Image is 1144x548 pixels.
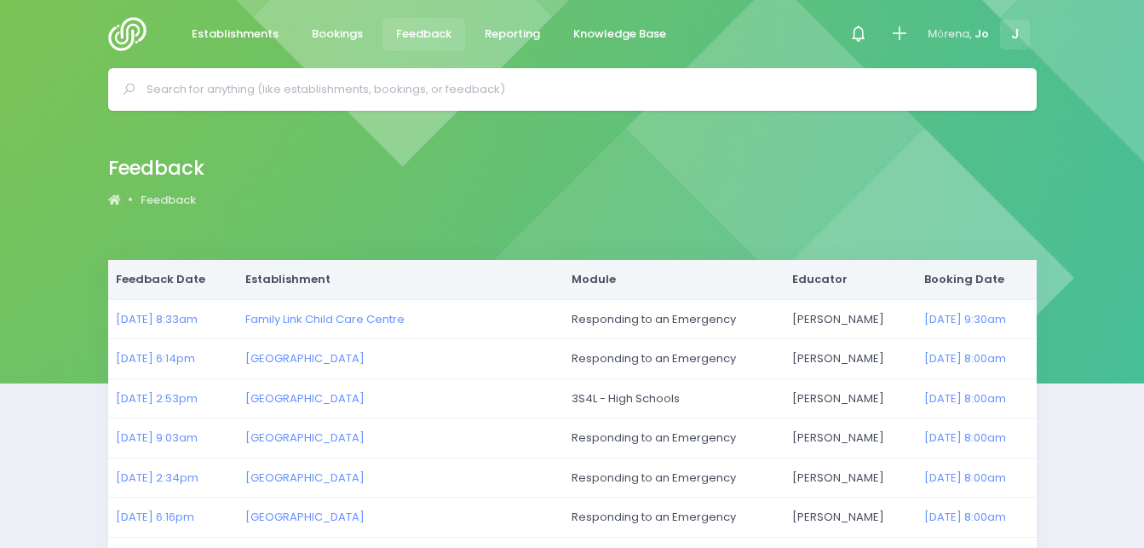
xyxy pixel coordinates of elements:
td: [PERSON_NAME] [784,378,916,418]
td: Responding to an Emergency [563,299,784,339]
td: [PERSON_NAME] [784,299,916,339]
a: [GEOGRAPHIC_DATA] [245,509,365,525]
span: Bookings [312,26,363,43]
a: [DATE] 9:03am [116,430,198,446]
a: Reporting [471,18,555,51]
span: Feedback [396,26,451,43]
a: Family Link Child Care Centre [245,311,405,327]
span: Mōrena, [928,26,972,43]
th: Educator [784,260,916,299]
th: Establishment [237,260,563,299]
td: [PERSON_NAME] [784,498,916,538]
a: Feedback [141,192,196,209]
span: Reporting [485,26,540,43]
td: Responding to an Emergency [563,458,784,498]
span: Establishments [192,26,279,43]
a: [GEOGRAPHIC_DATA] [245,470,365,486]
a: [GEOGRAPHIC_DATA] [245,430,365,446]
a: [GEOGRAPHIC_DATA] [245,390,365,407]
a: [DATE] 8:00am [924,390,1006,407]
td: 3S4L - High Schools [563,378,784,418]
th: Module [563,260,784,299]
span: J [1000,20,1030,49]
a: [DATE] 8:00am [924,470,1006,486]
a: [DATE] 9:30am [924,311,1006,327]
a: [DATE] 8:00am [924,430,1006,446]
td: Responding to an Emergency [563,498,784,538]
a: [DATE] 8:33am [116,311,198,327]
td: Responding to an Emergency [563,418,784,459]
a: [GEOGRAPHIC_DATA] [245,350,365,366]
img: Logo [108,17,157,51]
th: Feedback Date [108,260,238,299]
td: [PERSON_NAME] [784,418,916,459]
a: [DATE] 8:00am [924,509,1006,525]
a: Establishments [178,18,293,51]
span: Jo [974,26,989,43]
h2: Feedback [108,157,204,180]
th: Booking Date [917,260,1037,299]
a: Bookings [298,18,377,51]
a: Knowledge Base [560,18,681,51]
span: Knowledge Base [573,26,666,43]
a: [DATE] 2:53pm [116,390,198,407]
a: Feedback [382,18,466,51]
a: [DATE] 2:34pm [116,470,198,486]
a: [DATE] 6:16pm [116,509,194,525]
td: [PERSON_NAME] [784,458,916,498]
input: Search for anything (like establishments, bookings, or feedback) [147,77,1013,102]
td: Responding to an Emergency [563,339,784,379]
a: [DATE] 8:00am [924,350,1006,366]
td: [PERSON_NAME] [784,339,916,379]
a: [DATE] 6:14pm [116,350,195,366]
